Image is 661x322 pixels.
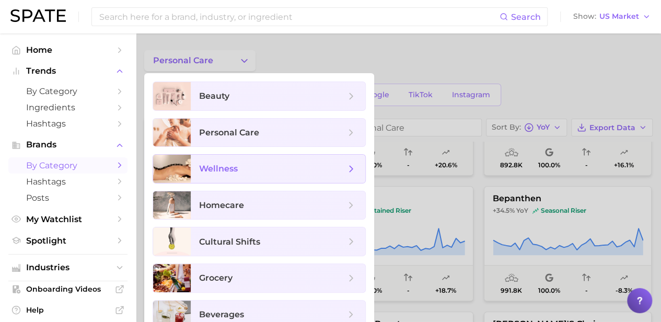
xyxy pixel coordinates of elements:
span: Posts [26,193,110,203]
button: ShowUS Market [571,10,653,24]
a: Onboarding Videos [8,281,127,297]
span: Spotlight [26,236,110,246]
span: by Category [26,160,110,170]
span: grocery [199,273,233,283]
button: Industries [8,260,127,275]
span: Brands [26,140,110,149]
span: by Category [26,86,110,96]
a: Home [8,42,127,58]
a: Posts [8,190,127,206]
a: Ingredients [8,99,127,116]
a: Hashtags [8,116,127,132]
span: beverages [199,309,244,319]
span: Search [511,12,541,22]
span: beauty [199,91,229,101]
span: Onboarding Videos [26,284,110,294]
span: cultural shifts [199,237,260,247]
span: Hashtags [26,119,110,129]
span: Industries [26,263,110,272]
span: Home [26,45,110,55]
span: Ingredients [26,102,110,112]
span: Show [573,14,596,19]
a: by Category [8,83,127,99]
span: Hashtags [26,177,110,187]
img: SPATE [10,9,66,22]
span: My Watchlist [26,214,110,224]
a: Spotlight [8,233,127,249]
span: homecare [199,200,244,210]
button: Trends [8,63,127,79]
a: Hashtags [8,174,127,190]
span: Help [26,305,110,315]
a: Help [8,302,127,318]
span: Trends [26,66,110,76]
input: Search here for a brand, industry, or ingredient [98,8,500,26]
span: personal care [199,128,259,137]
a: My Watchlist [8,211,127,227]
button: Brands [8,137,127,153]
span: wellness [199,164,238,174]
span: US Market [599,14,639,19]
a: by Category [8,157,127,174]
